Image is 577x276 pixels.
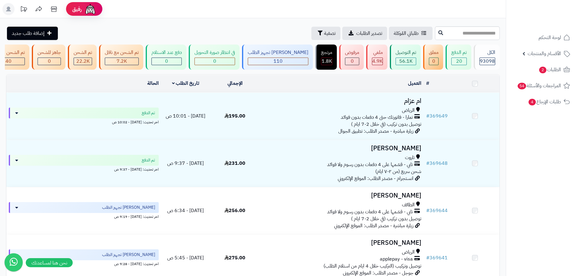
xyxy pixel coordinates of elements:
div: معلق [429,49,439,56]
div: 0 [195,58,235,65]
h3: [PERSON_NAME] [262,192,421,199]
a: الحالة [147,80,159,87]
span: 54 [518,83,526,89]
span: [PERSON_NAME] تجهيز الطلب [102,252,155,258]
span: توصيل وتركيب (التركيب خلال 4 ايام من استلام الطلب) [323,262,421,270]
a: [PERSON_NAME] تجهيز الطلب 110 [241,45,314,70]
a: تم التوصيل 56.1K [389,45,422,70]
a: إضافة طلب جديد [7,27,58,40]
img: ai-face.png [84,3,96,15]
span: 231.00 [224,160,245,167]
span: # [426,160,429,167]
h3: [PERSON_NAME] [262,239,421,246]
span: 4 [529,99,536,105]
span: 4.9K [372,58,383,65]
div: تم الشحن مع ناقل [105,49,139,56]
a: معلق 0 [422,45,444,70]
a: تحديثات المنصة [16,3,31,17]
a: الإجمالي [227,80,243,87]
div: 0 [345,58,359,65]
span: تصفية [324,30,336,37]
span: تابي - قسّمها على 4 دفعات بدون رسوم ولا فوائد [327,161,413,168]
span: المراجعات والأسئلة [517,81,561,90]
span: تابي - قسّمها على 4 دفعات بدون رسوم ولا فوائد [327,208,413,215]
div: اخر تحديث: [DATE] - 9:28 ص [9,260,159,267]
a: ملغي 4.9K [365,45,389,70]
a: العميل [408,80,421,87]
span: الأقسام والمنتجات [528,49,561,58]
div: 0 [152,58,181,65]
span: # [426,254,429,261]
div: [PERSON_NAME] تجهيز الطلب [248,49,308,56]
div: 7223 [105,58,138,65]
span: تم الدفع [142,157,155,163]
a: مرفوض 0 [338,45,365,70]
a: في انتظار صورة التحويل 0 [187,45,241,70]
span: 7.2K [117,58,127,65]
span: 0 [213,58,216,65]
div: 56120 [396,58,416,65]
span: إضافة طلب جديد [12,30,45,37]
span: 20 [456,58,462,65]
span: توصيل بدون تركيب (في خلال 2-7 ايام ) [351,121,421,128]
span: انستجرام - مصدر الطلب: الموقع الإلكتروني [338,175,413,182]
span: تاروت [405,154,415,161]
h3: ام عزام [262,98,421,105]
a: تم الشحن مع ناقل 7.2K [98,45,144,70]
span: applepay - visa [380,256,413,263]
span: 256.00 [224,207,245,214]
a: دفع عند الاستلام 0 [144,45,187,70]
div: 22237 [74,58,92,65]
span: توصيل بدون تركيب (في خلال 2-7 ايام ) [351,215,421,222]
div: مرتجع [321,49,332,56]
span: 275.00 [224,254,245,261]
a: #369641 [426,254,448,261]
a: لوحة التحكم [510,30,573,45]
span: الطائف [402,201,415,208]
div: اخر تحديث: [DATE] - 9:37 ص [9,166,159,172]
a: تم الشحن 22.2K [67,45,98,70]
span: 22.2K [76,58,90,65]
div: مرفوض [345,49,359,56]
span: طلبات الإرجاع [528,98,561,106]
a: الكل93098 [473,45,501,70]
a: #369649 [426,112,448,120]
span: تصدير الطلبات [356,30,382,37]
div: ملغي [372,49,383,56]
span: # [426,112,429,120]
span: 2 [539,67,546,73]
span: [PERSON_NAME] تجهيز الطلب [102,205,155,211]
span: تم الدفع [142,110,155,116]
div: الكل [479,49,495,56]
span: طلباتي المُوكلة [394,30,419,37]
a: المراجعات والأسئلة54 [510,78,573,93]
a: طلباتي المُوكلة [389,27,433,40]
span: [DATE] - 6:34 ص [167,207,204,214]
a: طلبات الإرجاع4 [510,95,573,109]
div: تم التوصيل [396,49,416,56]
span: 1.8K [322,58,332,65]
a: الطلبات2 [510,62,573,77]
div: في انتظار صورة التحويل [194,49,235,56]
span: [DATE] - 5:45 ص [167,254,204,261]
span: رفيق [72,5,82,13]
div: تم الشحن [74,49,92,56]
span: 56.1K [399,58,413,65]
span: زيارة مباشرة - مصدر الطلب: تطبيق الجوال [338,128,413,135]
div: 4926 [372,58,383,65]
span: 110 [274,58,283,65]
span: 0 [48,58,51,65]
div: 110 [248,58,308,65]
span: # [426,207,429,214]
span: 0 [165,58,168,65]
span: 0 [351,58,354,65]
a: تم الدفع 20 [444,45,473,70]
span: لوحة التحكم [539,33,561,42]
a: جاهز للشحن 0 [31,45,67,70]
div: جاهز للشحن [38,49,61,56]
a: تصدير الطلبات [342,27,387,40]
span: 93098 [480,58,495,65]
span: الطلبات [539,65,561,74]
div: تم الدفع [451,49,467,56]
span: تمارا - فاتورتك حتى 4 دفعات بدون فوائد [341,114,413,121]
